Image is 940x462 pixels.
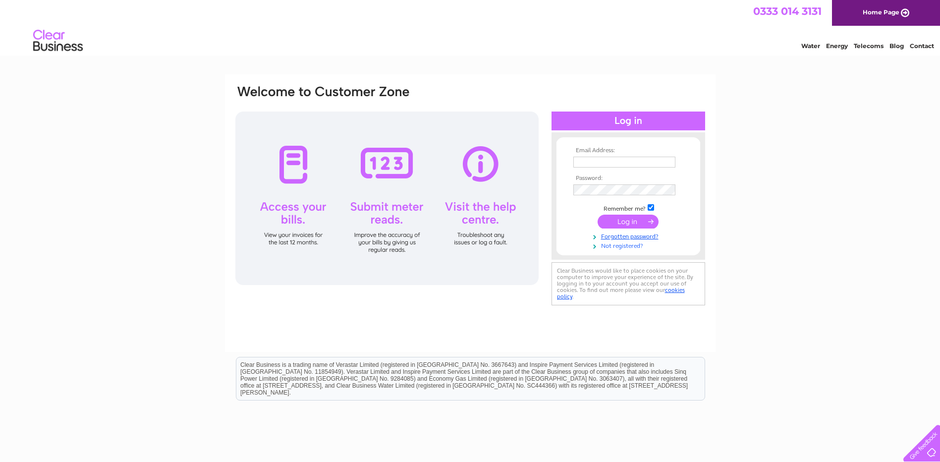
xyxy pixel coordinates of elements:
td: Remember me? [571,203,686,213]
th: Password: [571,175,686,182]
a: Blog [889,42,904,50]
div: Clear Business would like to place cookies on your computer to improve your experience of the sit... [552,262,705,305]
a: cookies policy [557,287,685,300]
th: Email Address: [571,147,686,154]
a: Contact [910,42,934,50]
a: Forgotten password? [573,231,686,240]
a: Water [801,42,820,50]
input: Submit [598,215,659,229]
img: logo.png [33,26,83,56]
div: Clear Business is a trading name of Verastar Limited (registered in [GEOGRAPHIC_DATA] No. 3667643... [236,5,705,48]
a: Telecoms [854,42,884,50]
a: Energy [826,42,848,50]
a: Not registered? [573,240,686,250]
a: 0333 014 3131 [753,5,822,17]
